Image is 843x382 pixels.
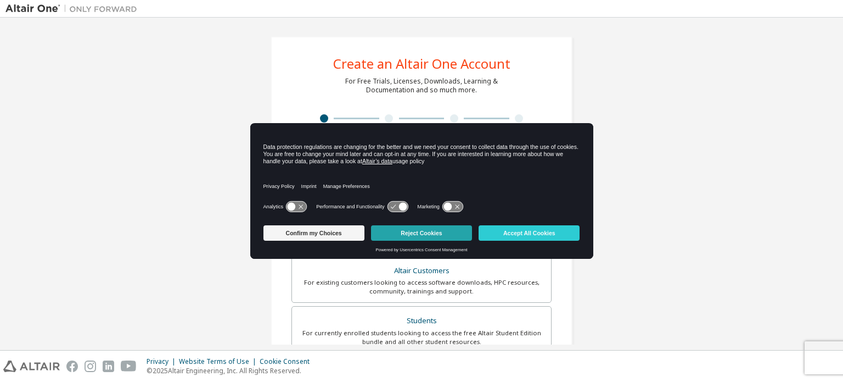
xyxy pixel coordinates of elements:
[103,361,114,372] img: linkedin.svg
[333,57,510,70] div: Create an Altair One Account
[85,361,96,372] img: instagram.svg
[147,357,179,366] div: Privacy
[3,361,60,372] img: altair_logo.svg
[5,3,143,14] img: Altair One
[299,263,544,279] div: Altair Customers
[147,366,316,375] p: © 2025 Altair Engineering, Inc. All Rights Reserved.
[299,278,544,296] div: For existing customers looking to access software downloads, HPC resources, community, trainings ...
[179,357,260,366] div: Website Terms of Use
[121,361,137,372] img: youtube.svg
[66,361,78,372] img: facebook.svg
[299,313,544,329] div: Students
[260,357,316,366] div: Cookie Consent
[299,329,544,346] div: For currently enrolled students looking to access the free Altair Student Edition bundle and all ...
[345,77,498,95] div: For Free Trials, Licenses, Downloads, Learning & Documentation and so much more.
